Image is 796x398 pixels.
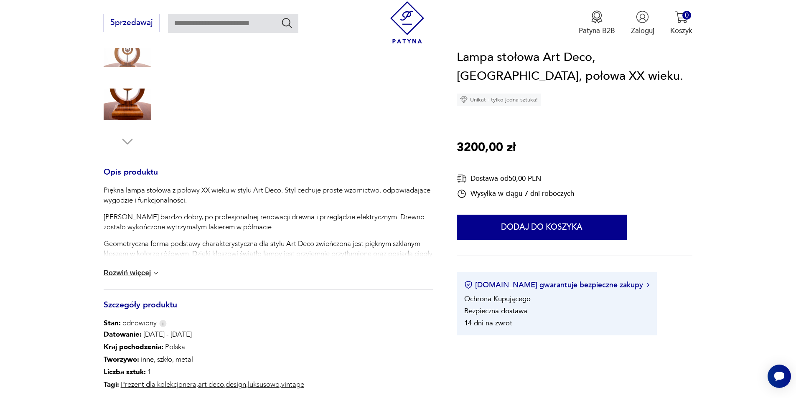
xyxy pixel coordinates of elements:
[104,328,304,341] p: [DATE] - [DATE]
[457,173,467,184] img: Ikona dostawy
[457,189,574,199] div: Wysyłka w ciągu 7 dni roboczych
[281,380,304,389] a: vintage
[590,10,603,23] img: Ikona medalu
[579,10,615,35] a: Ikona medaluPatyna B2B
[457,173,574,184] div: Dostawa od 50,00 PLN
[464,318,512,328] li: 14 dni na zwrot
[104,366,304,378] p: 1
[682,11,691,20] div: 0
[636,10,649,23] img: Ikonka użytkownika
[104,269,160,277] button: Rozwiń więcej
[675,10,688,23] img: Ikona koszyka
[281,17,293,29] button: Szukaj
[104,185,433,205] p: Piękna lampa stołowa z połowy XX wieku w stylu Art Deco. Styl cechuje proste wzornictwo, odpowiad...
[464,306,527,316] li: Bezpieczna dostawa
[226,380,246,389] a: design
[670,26,692,35] p: Koszyk
[457,215,627,240] button: Dodaj do koszyka
[104,378,304,391] p: , , , ,
[464,281,473,289] img: Ikona certyfikatu
[104,28,151,75] img: Zdjęcie produktu Lampa stołowa Art Deco, Polska, połowa XX wieku.
[121,380,196,389] a: Prezent dla kolekcjonera
[104,20,160,27] a: Sprzedawaj
[386,1,428,43] img: Patyna - sklep z meblami i dekoracjami vintage
[104,380,119,389] b: Tagi:
[104,81,151,128] img: Zdjęcie produktu Lampa stołowa Art Deco, Polska, połowa XX wieku.
[104,318,121,328] b: Stan:
[457,138,516,157] p: 3200,00 zł
[152,269,160,277] img: chevron down
[768,365,791,388] iframe: Smartsupp widget button
[104,169,433,186] h3: Opis produktu
[104,355,139,364] b: Tworzywo :
[104,318,157,328] span: odnowiony
[248,380,280,389] a: luksusowo
[464,280,649,290] button: [DOMAIN_NAME] gwarantuje bezpieczne zakupy
[104,212,433,232] p: [PERSON_NAME] bardzo dobry, po profesjonalnej renowacji drewna i przeglądzie elektrycznym. Drewno...
[104,239,433,269] p: Geometryczna forma podstawy charakterystyczna dla stylu Art Deco zwieńczona jest pięknym szklanym...
[670,10,692,35] button: 0Koszyk
[104,302,433,319] h3: Szczegóły produktu
[631,10,654,35] button: Zaloguj
[464,294,531,304] li: Ochrona Kupującego
[159,320,167,327] img: Info icon
[104,342,163,352] b: Kraj pochodzenia :
[104,14,160,32] button: Sprzedawaj
[579,10,615,35] button: Patyna B2B
[104,367,146,377] b: Liczba sztuk:
[198,380,224,389] a: art deco
[457,94,541,106] div: Unikat - tylko jedna sztuka!
[631,26,654,35] p: Zaloguj
[579,26,615,35] p: Patyna B2B
[104,330,142,339] b: Datowanie :
[647,283,649,287] img: Ikona strzałki w prawo
[104,341,304,353] p: Polska
[104,353,304,366] p: inne, szkło, metal
[460,96,468,104] img: Ikona diamentu
[457,48,692,86] h1: Lampa stołowa Art Deco, [GEOGRAPHIC_DATA], połowa XX wieku.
